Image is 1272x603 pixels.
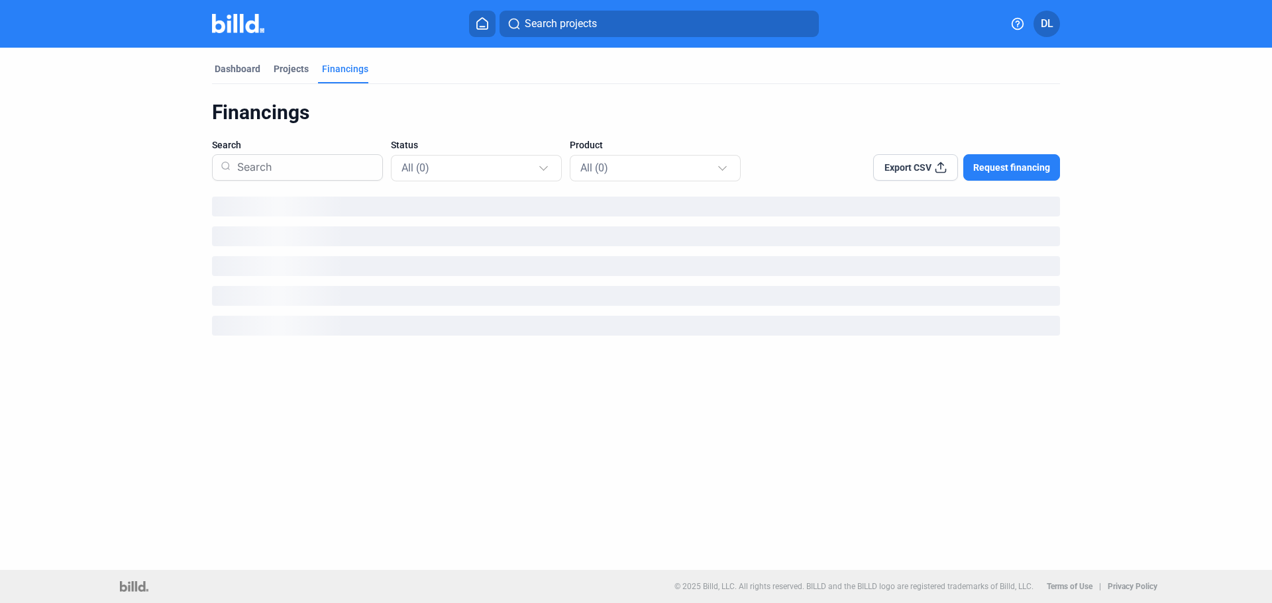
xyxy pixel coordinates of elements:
span: Request financing [973,161,1050,174]
div: loading [212,256,1060,276]
span: Search projects [525,16,597,32]
img: logo [120,581,148,592]
span: DL [1041,16,1053,32]
button: Request financing [963,154,1060,181]
div: Dashboard [215,62,260,75]
div: loading [212,197,1060,216]
span: Export CSV [884,161,931,174]
span: All (0) [580,162,608,174]
span: All (0) [401,162,429,174]
span: Status [391,138,418,152]
div: loading [212,286,1060,306]
p: © 2025 Billd, LLC. All rights reserved. BILLD and the BILLD logo are registered trademarks of Bil... [674,582,1033,591]
button: Search projects [500,11,819,37]
div: loading [212,226,1060,246]
b: Terms of Use [1047,582,1092,591]
div: Projects [274,62,309,75]
div: Financings [212,100,1060,125]
div: Financings [322,62,368,75]
button: Export CSV [873,154,958,181]
input: Search [232,150,374,185]
div: loading [212,316,1060,336]
span: Product [570,138,603,152]
button: DL [1033,11,1060,37]
span: Search [212,138,241,152]
p: | [1099,582,1101,591]
img: Billd Company Logo [212,14,264,33]
b: Privacy Policy [1108,582,1157,591]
